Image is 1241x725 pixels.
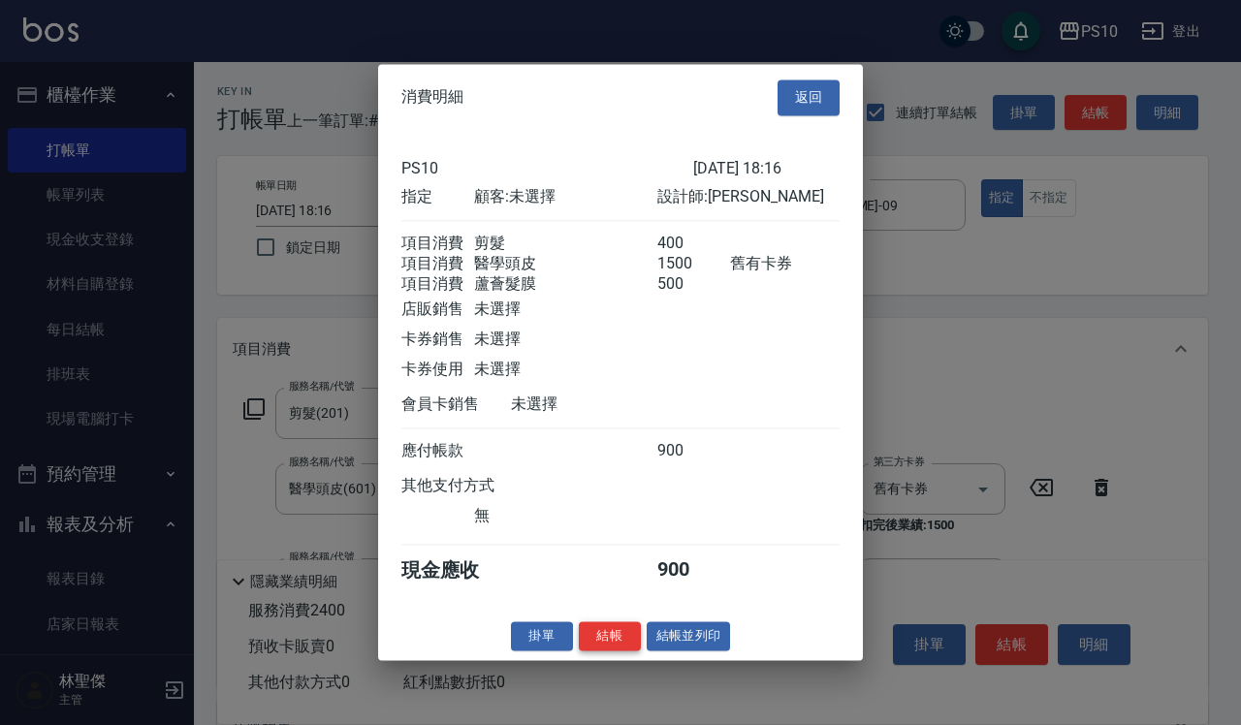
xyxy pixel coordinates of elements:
[401,187,474,207] div: 指定
[401,234,474,254] div: 項目消費
[401,274,474,295] div: 項目消費
[657,557,730,583] div: 900
[401,441,474,461] div: 應付帳款
[474,187,656,207] div: 顧客: 未選擇
[401,159,693,177] div: PS10
[401,299,474,320] div: 店販銷售
[579,621,641,651] button: 結帳
[474,330,656,350] div: 未選擇
[693,159,840,177] div: [DATE] 18:16
[647,621,731,651] button: 結帳並列印
[657,234,730,254] div: 400
[401,254,474,274] div: 項目消費
[778,79,840,115] button: 返回
[401,394,511,415] div: 會員卡銷售
[474,506,656,526] div: 無
[511,621,573,651] button: 掛單
[401,476,548,496] div: 其他支付方式
[401,360,474,380] div: 卡券使用
[401,330,474,350] div: 卡券銷售
[474,299,656,320] div: 未選擇
[474,360,656,380] div: 未選擇
[730,254,840,274] div: 舊有卡券
[401,557,511,583] div: 現金應收
[657,254,730,274] div: 1500
[657,441,730,461] div: 900
[474,254,656,274] div: 醫學頭皮
[401,88,463,108] span: 消費明細
[657,187,840,207] div: 設計師: [PERSON_NAME]
[474,274,656,295] div: 蘆薈髮膜
[474,234,656,254] div: 剪髮
[511,394,693,415] div: 未選擇
[657,274,730,295] div: 500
